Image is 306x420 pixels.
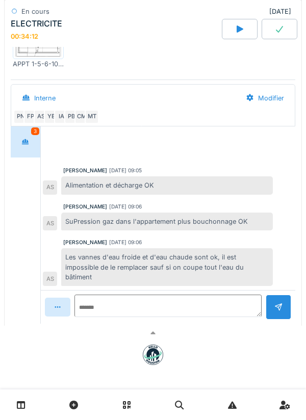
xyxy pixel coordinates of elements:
div: Les vannes d'eau froide et d'eau chaude sont ok, il est impossible de le remplacer sauf si on cou... [61,248,273,286]
div: CM [74,110,89,124]
img: badge-BVDL4wpA.svg [143,345,163,365]
div: [DATE] 09:05 [109,167,142,174]
div: [PERSON_NAME] [63,167,107,174]
div: AS [43,180,57,195]
div: AS [43,216,57,230]
div: SuPression gaz dans l'appartement plus bouchonnage OK [61,213,273,230]
div: 3 [31,127,39,135]
div: Modifier [237,89,293,108]
div: YE [44,110,58,124]
div: FP [23,110,38,124]
div: 00:34:12 [11,33,38,40]
div: Alimentation et décharge OK [61,176,273,194]
div: [DATE] 09:06 [109,203,142,211]
div: PB [64,110,79,124]
div: IA [54,110,68,124]
div: AS [43,272,57,286]
div: En cours [21,7,49,16]
div: Interne [34,93,56,103]
div: [PERSON_NAME] [63,239,107,246]
div: AS [34,110,48,124]
div: ELECTRICITE [11,19,62,29]
div: [DATE] 09:06 [109,239,142,246]
div: APPT 1-5-6-10 - cuisine .pdf [13,59,64,69]
div: [PERSON_NAME] [63,203,107,211]
div: MT [85,110,99,124]
div: PN [13,110,28,124]
div: [DATE] [269,7,295,16]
